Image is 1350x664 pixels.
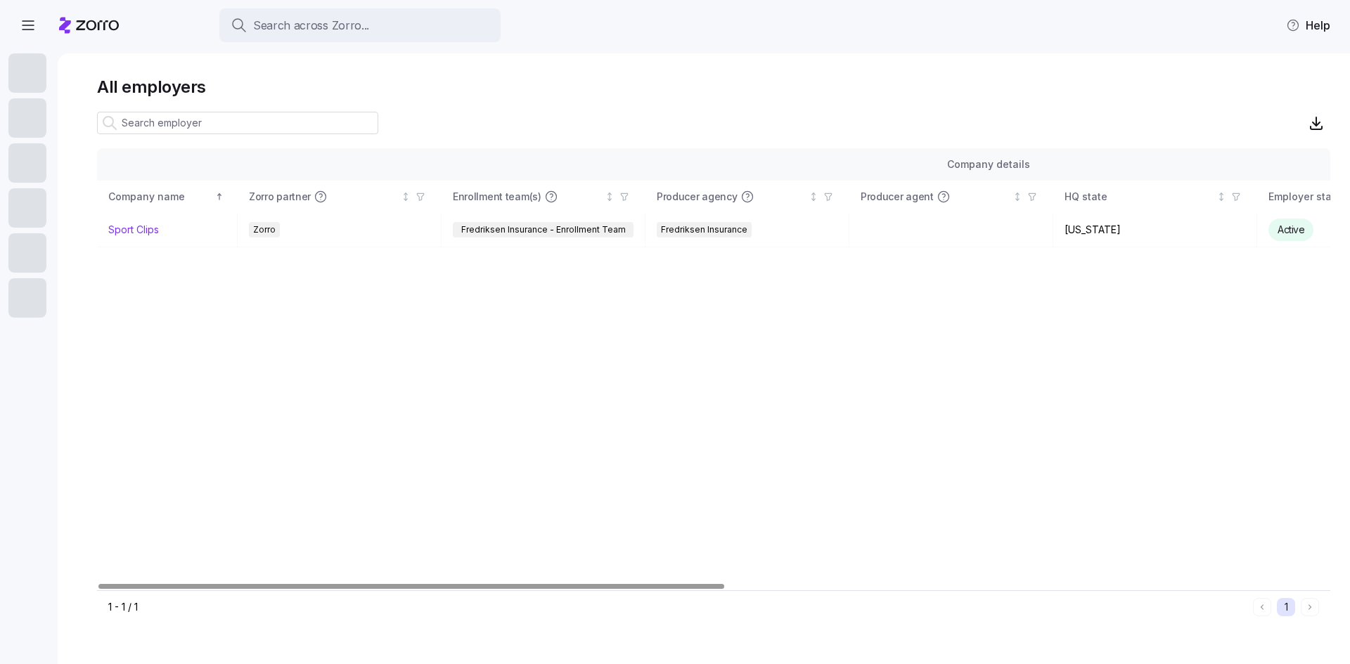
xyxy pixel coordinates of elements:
button: 1 [1277,598,1295,616]
span: Search across Zorro... [253,17,369,34]
button: Next page [1301,598,1319,616]
span: Zorro [253,222,276,237]
span: Producer agent [861,190,934,204]
td: [US_STATE] [1053,213,1257,247]
span: Producer agency [657,190,738,204]
th: Zorro partnerNot sorted [238,181,442,213]
span: Enrollment team(s) [453,190,541,204]
div: HQ state [1065,189,1214,204]
h1: All employers [97,76,1330,98]
a: Sport Clips [108,223,159,237]
span: Help [1286,17,1330,34]
button: Search across Zorro... [219,8,501,42]
div: Not sorted [605,192,615,202]
span: Fredriksen Insurance [661,222,747,237]
div: Not sorted [401,192,411,202]
input: Search employer [97,112,378,134]
button: Previous page [1253,598,1271,616]
button: Help [1275,11,1342,39]
span: Active [1278,223,1304,235]
div: Company name [108,189,212,204]
th: Producer agencyNot sorted [645,181,849,213]
div: Not sorted [1012,192,1022,202]
th: Producer agentNot sorted [849,181,1053,213]
th: HQ stateNot sorted [1053,181,1257,213]
span: Fredriksen Insurance - Enrollment Team [461,222,626,237]
th: Company nameSorted ascending [97,181,238,213]
div: Not sorted [1216,192,1226,202]
div: 1 - 1 / 1 [108,600,1247,614]
span: Zorro partner [249,190,311,204]
div: Not sorted [809,192,818,202]
div: Sorted ascending [214,192,224,202]
th: Enrollment team(s)Not sorted [442,181,645,213]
